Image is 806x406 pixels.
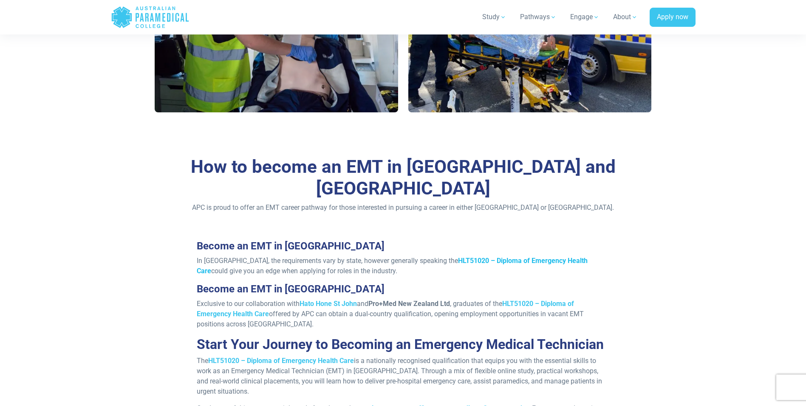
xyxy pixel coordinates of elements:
p: APC is proud to offer an EMT career pathway for those interested in pursuing a career in either [... [155,203,652,213]
a: About [608,5,643,29]
p: In [GEOGRAPHIC_DATA], the requirements vary by state, however generally speaking the could give y... [197,256,609,276]
a: HLT51020 – Diploma of Emergency Health Care [208,357,354,365]
a: HLT51020 – Diploma of Emergency Health Care [197,300,574,318]
h3: Become an EMT in [GEOGRAPHIC_DATA] [197,240,609,252]
a: Engage [565,5,605,29]
h3: Become an EMT in [GEOGRAPHIC_DATA] [197,283,609,295]
a: Australian Paramedical College [111,3,189,31]
p: Exclusive to our collaboration with and , graduates of the offered by APC can obtain a dual-count... [197,299,609,329]
a: Hato Hone St John [300,300,357,308]
a: Apply now [650,8,696,27]
h2: How to become an EMT in [GEOGRAPHIC_DATA] and [GEOGRAPHIC_DATA] [155,156,652,199]
a: Study [477,5,512,29]
strong: Pro+Med New Zealand Ltd [368,300,450,308]
h2: Start Your Journey to Becoming an Emergency Medical Technician [197,336,609,352]
a: Pathways [515,5,562,29]
p: The is a nationally recognised qualification that equips you with the essential skills to work as... [197,356,609,397]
